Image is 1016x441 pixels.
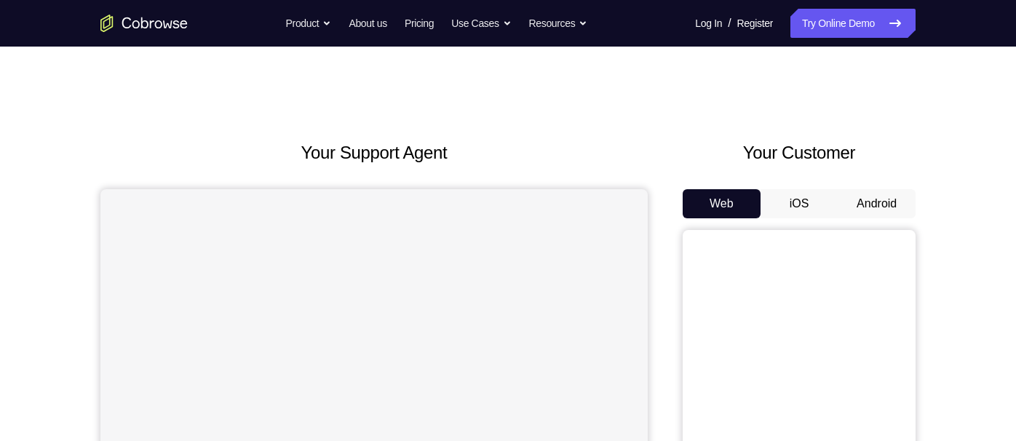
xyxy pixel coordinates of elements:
a: About us [349,9,386,38]
button: Web [683,189,761,218]
a: Try Online Demo [790,9,916,38]
button: Resources [529,9,588,38]
button: Use Cases [451,9,511,38]
a: Go to the home page [100,15,188,32]
button: iOS [761,189,838,218]
h2: Your Customer [683,140,916,166]
a: Log In [695,9,722,38]
h2: Your Support Agent [100,140,648,166]
button: Android [838,189,916,218]
button: Product [286,9,332,38]
a: Pricing [405,9,434,38]
span: / [728,15,731,32]
a: Register [737,9,773,38]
